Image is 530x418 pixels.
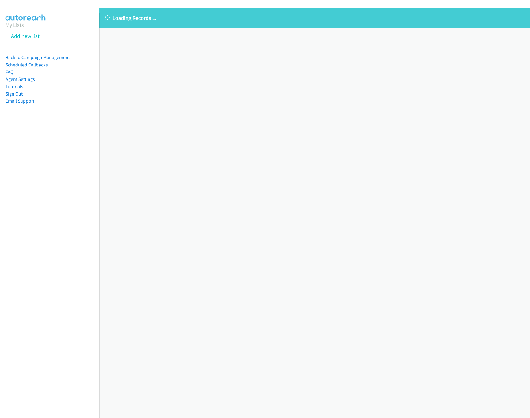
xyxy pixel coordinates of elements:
a: Sign Out [6,91,23,97]
p: Loading Records ... [105,14,524,22]
a: Agent Settings [6,76,35,82]
a: FAQ [6,69,13,75]
a: Scheduled Callbacks [6,62,48,68]
a: Email Support [6,98,34,104]
a: Add new list [11,32,40,40]
a: Back to Campaign Management [6,55,70,60]
a: My Lists [6,21,24,28]
a: Tutorials [6,84,23,89]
